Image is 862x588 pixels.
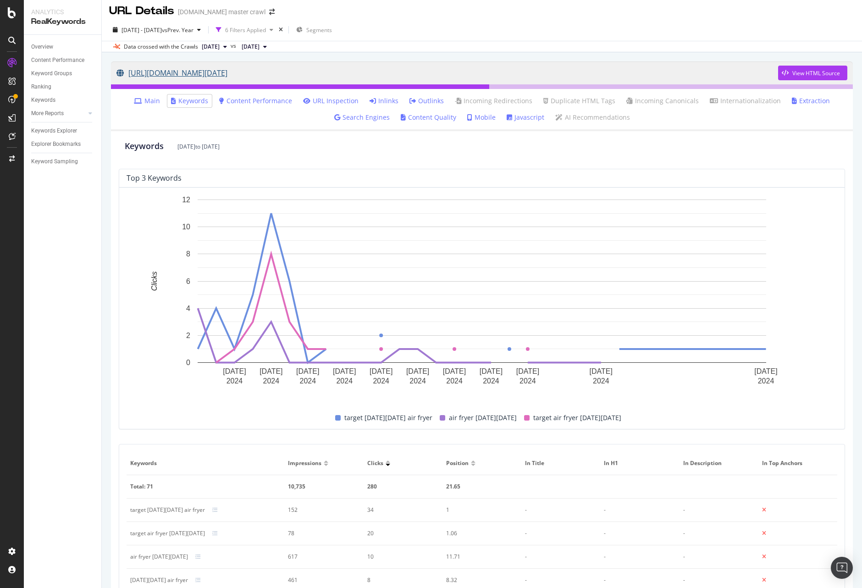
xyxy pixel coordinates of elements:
div: Total: 71 [130,483,266,491]
span: In Top Anchors [762,459,831,467]
a: Keywords [31,95,95,105]
text: 2024 [227,377,243,385]
a: Search Engines [334,113,390,122]
text: [DATE] [516,367,539,375]
div: - [683,529,748,538]
div: Keyword Sampling [31,157,78,166]
text: [DATE] [333,367,356,375]
div: - [683,576,748,584]
div: black friday air fryer [130,576,188,584]
button: [DATE] [198,41,231,52]
div: View HTML Source [792,69,840,77]
button: Segments [293,22,336,37]
div: Keywords [31,95,55,105]
text: [DATE] [296,367,319,375]
text: [DATE] [260,367,282,375]
button: 6 Filters Applied [212,22,277,37]
span: vs [231,42,238,50]
text: 2024 [409,377,426,385]
text: [DATE] [443,367,466,375]
a: Internationalization [710,96,781,105]
div: Keywords Explorer [31,126,77,136]
span: In Title [525,459,594,467]
a: [URL][DOMAIN_NAME][DATE] [116,61,778,84]
div: top 3 keywords [127,173,182,183]
a: Content Quality [401,113,456,122]
a: Content Performance [219,96,292,105]
span: Segments [306,26,332,34]
span: target air fryer [DATE][DATE] [533,412,621,423]
div: 10 [367,553,432,561]
a: Content Performance [31,55,95,65]
text: [DATE] [754,367,777,375]
text: 12 [182,196,190,204]
text: [DATE] [590,367,613,375]
div: 1 [446,506,511,514]
a: Outlinks [409,96,444,105]
div: [DOMAIN_NAME] master crawl [178,7,265,17]
a: Keywords [171,96,208,105]
div: Keywords [125,140,164,152]
div: Content Performance [31,55,84,65]
text: 10 [182,223,190,231]
text: 2024 [446,377,463,385]
div: Open Intercom Messenger [831,557,853,579]
text: 2024 [593,377,609,385]
text: 8 [186,250,190,258]
span: Impressions [288,459,321,467]
div: - [525,576,590,584]
text: [DATE] [480,367,503,375]
span: vs Prev. Year [162,26,193,34]
div: 617 [288,553,353,561]
text: 2024 [758,377,774,385]
a: URL Inspection [303,96,359,105]
div: 8.32 [446,576,511,584]
a: Inlinks [370,96,398,105]
a: More Reports [31,109,86,118]
div: 8 [367,576,432,584]
div: Overview [31,42,53,52]
button: [DATE] [238,41,271,52]
div: target black friday air fryer [130,506,205,514]
a: Incoming Canonicals [626,96,699,105]
div: - [525,529,590,538]
span: Keywords [130,459,278,467]
svg: A chart. [127,195,837,399]
div: 280 [367,483,432,491]
span: In H1 [604,459,673,467]
div: - [604,576,669,584]
text: 2024 [519,377,536,385]
text: 2024 [373,377,389,385]
div: arrow-right-arrow-left [269,9,275,15]
div: 20 [367,529,432,538]
text: 2 [186,332,190,339]
text: 2024 [483,377,499,385]
div: 10,735 [288,483,353,491]
text: 2024 [263,377,280,385]
a: Mobile [467,113,496,122]
div: More Reports [31,109,64,118]
div: [DATE] to [DATE] [177,143,220,150]
a: Duplicate HTML Tags [543,96,615,105]
div: target air fryer black friday [130,529,205,538]
div: Data crossed with the Crawls [124,43,198,51]
span: 2024 Jan. 21st [242,43,260,51]
a: Javascript [507,113,544,122]
div: Analytics [31,7,94,17]
text: Clicks [150,272,158,291]
a: Keyword Sampling [31,157,95,166]
div: 6 Filters Applied [225,26,266,34]
text: 6 [186,277,190,285]
text: 2024 [336,377,353,385]
div: air fryer black friday [130,553,188,561]
div: - [604,506,669,514]
div: - [525,506,590,514]
span: 2025 Jan. 11th [202,43,220,51]
div: - [683,553,748,561]
div: - [525,553,590,561]
div: 21.65 [446,483,511,491]
a: AI Recommendations [555,113,630,122]
span: target [DATE][DATE] air fryer [344,412,432,423]
span: Clicks [367,459,383,467]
